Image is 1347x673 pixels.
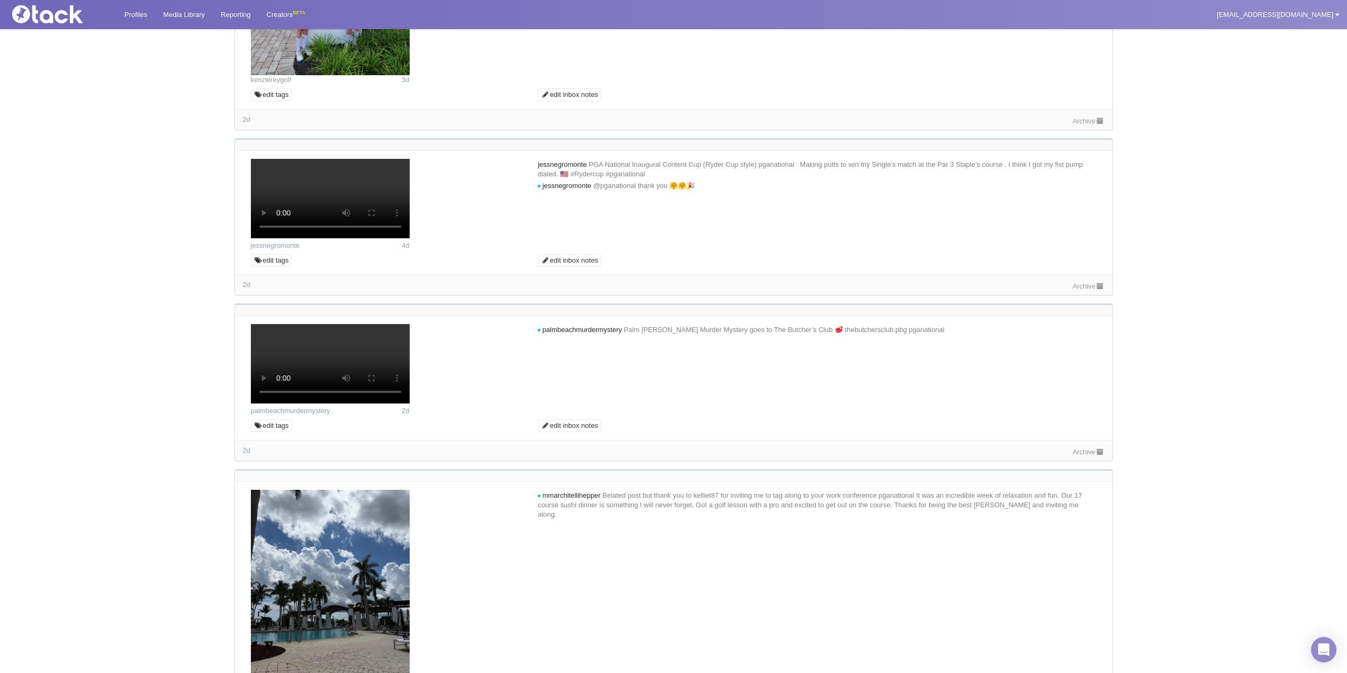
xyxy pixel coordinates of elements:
a: jessnegromonte [251,241,300,249]
a: Archive [1072,282,1104,290]
time: Latest comment: 2025-09-28 15:12 UTC [243,281,250,289]
span: jessnegromonte [543,182,592,190]
span: 2d [243,281,250,289]
a: edit inbox notes [538,254,601,267]
span: 2d [243,446,250,454]
time: Posted: 2025-09-27 16:22 UTC [402,75,409,85]
time: Posted: 2025-09-28 13:31 UTC [402,406,409,416]
i: new [538,495,540,498]
span: @pganational thank you 🤗🤗🎉 [593,182,695,190]
span: 4d [402,241,409,249]
a: kenziereygolf [251,76,292,84]
span: Palm [PERSON_NAME] Murder Mystery goes to The Butcher’s Club 🥩 thebutchersclub.pbg pganational [624,326,945,334]
span: jessnegromonte [538,160,587,168]
div: BETA [293,7,305,19]
i: new [538,185,540,188]
span: mmarchitellihepper [543,491,601,499]
a: palmbeachmurdermystery [251,407,330,415]
a: edit tags [251,88,292,101]
a: Archive [1072,448,1104,456]
span: Belated post but thank you to kelliet87 for inviting me to tag along to your work conference pgan... [538,491,1082,518]
a: edit inbox notes [538,88,601,101]
img: Tack [8,5,114,23]
a: Archive [1072,117,1104,125]
time: Latest comment: 2025-09-28 13:31 UTC [243,446,250,454]
a: edit tags [251,419,292,432]
div: Open Intercom Messenger [1311,637,1336,662]
span: PGA National Inaugural Content Cup (Ryder Cup style) pganational . Making putts to win my Single’... [538,160,1083,178]
span: palmbeachmurdermystery [543,326,622,334]
a: edit inbox notes [538,419,601,432]
a: edit tags [251,254,292,267]
span: 2d [402,407,409,415]
time: Posted: 2025-09-26 17:10 UTC [402,241,409,250]
time: Latest comment: 2025-09-28 17:16 UTC [243,115,250,123]
span: 2d [243,115,250,123]
span: 3d [402,76,409,84]
i: new [538,329,540,332]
